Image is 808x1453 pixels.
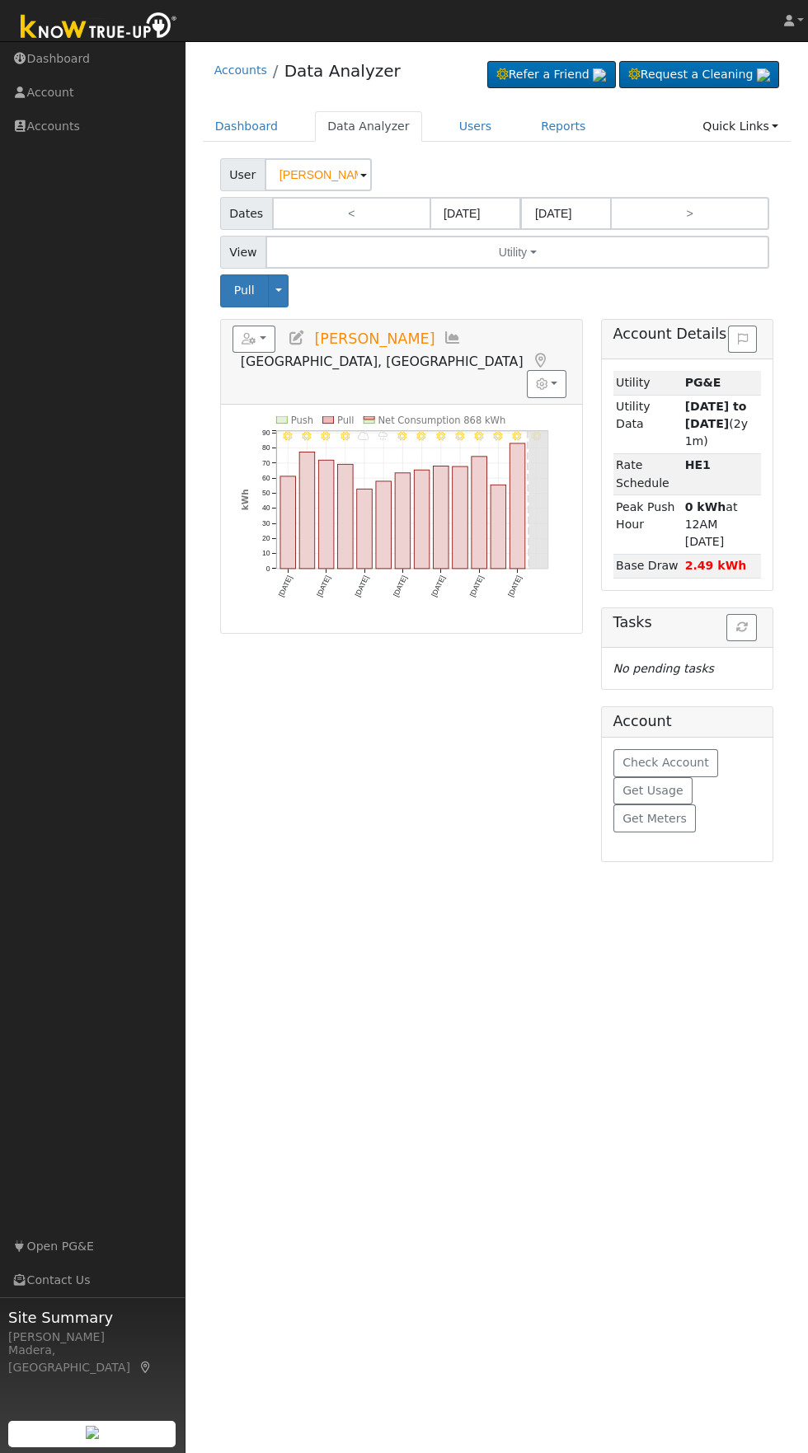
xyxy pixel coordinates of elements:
[728,326,757,354] button: Issue History
[262,490,270,498] text: 50
[288,330,306,346] a: Edit User (37858)
[8,1329,176,1346] div: [PERSON_NAME]
[378,432,388,441] i: 9/19 - Drizzle
[290,415,312,426] text: Push
[472,457,487,569] rect: onclick=""
[682,495,761,554] td: at 12AM [DATE]
[337,465,353,569] rect: onclick=""
[622,812,687,825] span: Get Meters
[8,1342,176,1376] div: Madera, [GEOGRAPHIC_DATA]
[262,444,270,452] text: 80
[613,614,762,631] h5: Tasks
[613,749,719,777] button: Check Account
[510,443,526,569] rect: onclick=""
[610,197,769,230] a: >
[528,111,598,142] a: Reports
[685,458,711,471] strong: Q
[234,284,255,297] span: Pull
[622,784,683,797] span: Get Usage
[341,432,350,441] i: 9/17 - Clear
[283,432,292,441] i: 9/14 - Clear
[214,63,267,77] a: Accounts
[613,777,693,805] button: Get Usage
[262,534,270,542] text: 20
[265,236,769,269] button: Utility
[8,1306,176,1329] span: Site Summary
[262,429,270,437] text: 90
[434,466,449,569] rect: onclick=""
[453,466,468,569] rect: onclick=""
[436,432,445,441] i: 9/22 - Clear
[613,804,697,832] button: Get Meters
[239,490,249,511] text: kWh
[685,500,726,513] strong: 0 kWh
[315,574,332,598] text: [DATE]
[318,461,334,569] rect: onclick=""
[354,574,371,598] text: [DATE]
[12,9,186,46] img: Know True-Up
[220,236,267,269] span: View
[506,574,524,598] text: [DATE]
[757,68,770,82] img: retrieve
[220,158,265,191] span: User
[513,432,522,441] i: 9/26 - Clear
[358,432,369,441] i: 9/18 - Cloudy
[321,432,330,441] i: 9/16 - Clear
[455,432,464,441] i: 9/23 - Clear
[203,111,291,142] a: Dashboard
[337,415,354,426] text: Pull
[416,432,425,441] i: 9/21 - Clear
[376,481,392,569] rect: onclick=""
[474,432,483,441] i: 9/24 - Clear
[357,490,373,569] rect: onclick=""
[395,473,411,569] rect: onclick=""
[447,111,505,142] a: Users
[619,61,779,89] a: Request a Cleaning
[613,453,683,494] td: Rate Schedule
[491,485,506,569] rect: onclick=""
[280,476,296,569] rect: onclick=""
[315,111,422,142] a: Data Analyzer
[272,197,431,230] a: <
[299,452,315,569] rect: onclick=""
[685,376,721,389] strong: ID: 17325087, authorized: 09/24/25
[265,565,270,573] text: 0
[726,614,757,642] button: Refresh
[262,519,270,527] text: 30
[277,574,294,598] text: [DATE]
[302,432,311,441] i: 9/15 - Clear
[241,354,524,369] span: [GEOGRAPHIC_DATA], [GEOGRAPHIC_DATA]
[262,504,270,513] text: 40
[314,330,435,346] span: [PERSON_NAME]
[468,574,486,598] text: [DATE]
[414,470,430,569] rect: onclick=""
[220,197,273,230] span: Dates
[487,61,616,89] a: Refer a Friend
[532,353,550,369] a: Map
[613,713,672,729] h5: Account
[685,400,747,430] strong: [DATE] to [DATE]
[685,400,748,448] span: (2y 1m)
[262,459,270,467] text: 70
[220,274,269,307] button: Pull
[265,158,372,191] input: Select a User
[139,1361,153,1374] a: Map
[430,574,447,598] text: [DATE]
[493,432,502,441] i: 9/25 - Clear
[378,415,505,426] text: Net Consumption 868 kWh
[444,330,462,346] a: Multi-Series Graph
[86,1426,99,1439] img: retrieve
[397,432,406,441] i: 9/20 - MostlyClear
[690,111,791,142] a: Quick Links
[392,574,409,598] text: [DATE]
[284,61,401,81] a: Data Analyzer
[262,550,270,558] text: 10
[613,662,714,675] i: No pending tasks
[685,559,747,572] strong: 2.49 kWh
[613,495,683,554] td: Peak Push Hour
[262,474,270,482] text: 60
[613,554,683,578] td: Base Draw
[613,395,683,453] td: Utility Data
[622,756,709,769] span: Check Account
[613,326,762,343] h5: Account Details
